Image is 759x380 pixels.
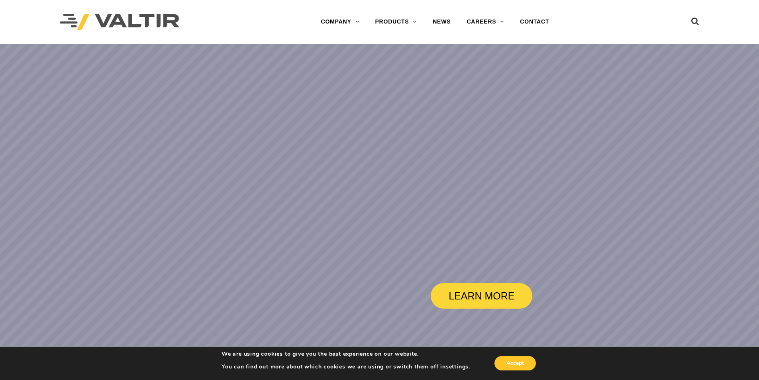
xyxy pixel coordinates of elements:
[367,14,425,30] a: PRODUCTS
[512,14,557,30] a: CONTACT
[425,14,459,30] a: NEWS
[60,14,179,30] img: Valtir
[313,14,367,30] a: COMPANY
[459,14,512,30] a: CAREERS
[222,363,470,370] p: You can find out more about which cookies we are using or switch them off in .
[494,356,536,370] button: Accept
[431,283,532,309] a: LEARN MORE
[222,350,470,358] p: We are using cookies to give you the best experience on our website.
[446,363,469,370] button: settings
